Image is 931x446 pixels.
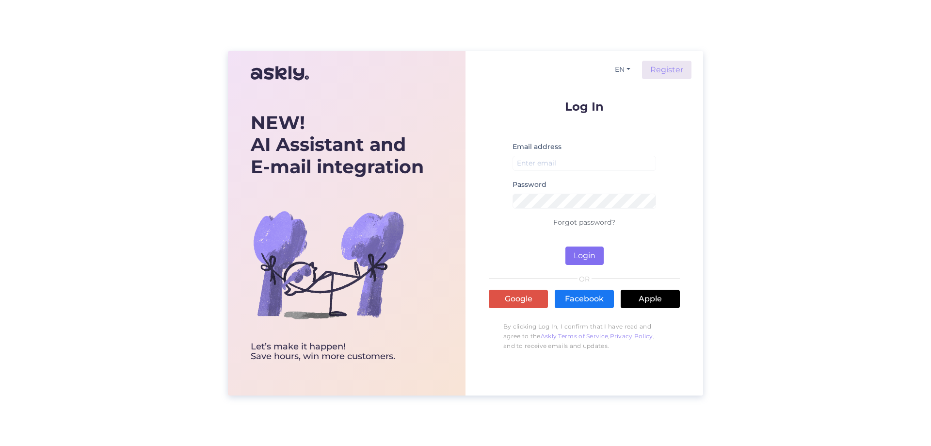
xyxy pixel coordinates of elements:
[489,317,680,356] p: By clicking Log In, I confirm that I have read and agree to the , , and to receive emails and upd...
[578,276,592,282] span: OR
[513,142,562,152] label: Email address
[565,247,604,265] button: Login
[251,112,424,178] div: AI Assistant and E-mail integration
[642,61,691,79] a: Register
[251,62,309,85] img: Askly
[489,100,680,113] p: Log In
[553,218,615,227] a: Forgot password?
[251,187,406,342] img: bg-askly
[611,63,634,77] button: EN
[513,180,546,190] label: Password
[513,156,656,171] input: Enter email
[541,332,609,340] a: Askly Terms of Service
[251,342,424,362] div: Let’s make it happen! Save hours, win more customers.
[489,290,548,308] a: Google
[555,290,614,308] a: Facebook
[251,111,305,134] b: NEW!
[610,332,653,340] a: Privacy Policy
[621,290,680,308] a: Apple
